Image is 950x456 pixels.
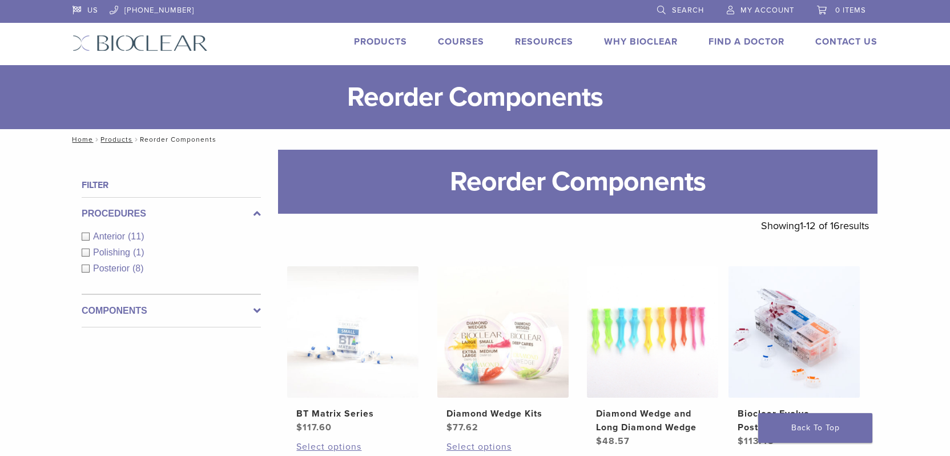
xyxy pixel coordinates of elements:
[287,266,420,434] a: BT Matrix SeriesBT Matrix Series $117.60
[446,422,453,433] span: $
[587,266,718,398] img: Diamond Wedge and Long Diamond Wedge
[93,137,100,142] span: /
[73,35,208,51] img: Bioclear
[82,178,261,192] h4: Filter
[69,135,93,143] a: Home
[93,231,128,241] span: Anterior
[132,263,144,273] span: (8)
[100,135,132,143] a: Products
[728,266,860,398] img: Bioclear Evolve Posterior Matrix Series
[728,266,861,448] a: Bioclear Evolve Posterior Matrix SeriesBioclear Evolve Posterior Matrix Series $113.48
[128,231,144,241] span: (11)
[815,36,877,47] a: Contact Us
[132,137,140,142] span: /
[93,247,133,257] span: Polishing
[82,304,261,318] label: Components
[446,407,559,421] h2: Diamond Wedge Kits
[93,263,132,273] span: Posterior
[446,422,478,433] bdi: 77.62
[604,36,678,47] a: Why Bioclear
[64,129,886,150] nav: Reorder Components
[586,266,719,448] a: Diamond Wedge and Long Diamond WedgeDiamond Wedge and Long Diamond Wedge $48.57
[82,207,261,221] label: Procedures
[709,36,784,47] a: Find A Doctor
[738,435,744,447] span: $
[800,219,840,232] span: 1-12 of 16
[438,36,484,47] a: Courses
[437,266,569,398] img: Diamond Wedge Kits
[437,266,570,434] a: Diamond Wedge KitsDiamond Wedge Kits $77.62
[761,214,869,238] p: Showing results
[596,435,602,447] span: $
[835,6,866,15] span: 0 items
[738,435,774,447] bdi: 113.48
[296,407,409,421] h2: BT Matrix Series
[515,36,573,47] a: Resources
[446,440,559,454] a: Select options for “Diamond Wedge Kits”
[354,36,407,47] a: Products
[738,407,851,434] h2: Bioclear Evolve Posterior Matrix Series
[133,247,144,257] span: (1)
[296,422,303,433] span: $
[758,413,872,443] a: Back To Top
[296,440,409,454] a: Select options for “BT Matrix Series”
[296,422,332,433] bdi: 117.60
[740,6,794,15] span: My Account
[287,266,418,398] img: BT Matrix Series
[596,435,630,447] bdi: 48.57
[672,6,704,15] span: Search
[596,407,709,434] h2: Diamond Wedge and Long Diamond Wedge
[278,150,877,214] h1: Reorder Components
